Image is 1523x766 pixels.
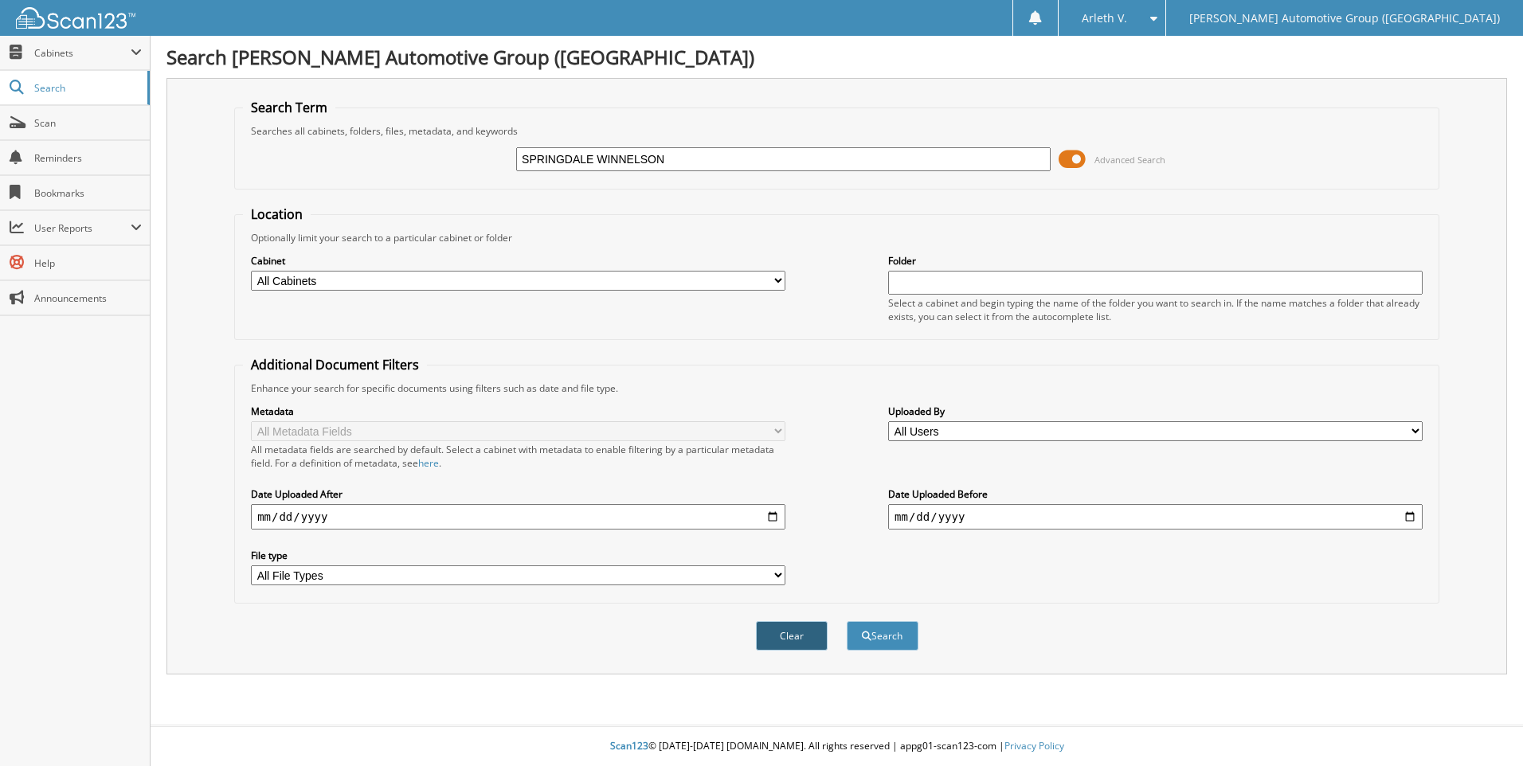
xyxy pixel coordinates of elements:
[1443,690,1523,766] iframe: Chat Widget
[34,256,142,270] span: Help
[243,124,1431,138] div: Searches all cabinets, folders, files, metadata, and keywords
[610,739,648,752] span: Scan123
[34,291,142,305] span: Announcements
[847,621,918,651] button: Search
[1189,14,1500,23] span: [PERSON_NAME] Automotive Group ([GEOGRAPHIC_DATA])
[34,186,142,200] span: Bookmarks
[151,727,1523,766] div: © [DATE]-[DATE] [DOMAIN_NAME]. All rights reserved | appg01-scan123-com |
[251,504,785,530] input: start
[34,81,139,95] span: Search
[243,381,1431,395] div: Enhance your search for specific documents using filters such as date and file type.
[243,356,427,373] legend: Additional Document Filters
[1082,14,1127,23] span: Arleth V.
[243,231,1431,244] div: Optionally limit your search to a particular cabinet or folder
[251,549,785,562] label: File type
[251,404,785,418] label: Metadata
[251,487,785,501] label: Date Uploaded After
[1004,739,1064,752] a: Privacy Policy
[888,404,1423,418] label: Uploaded By
[34,46,131,60] span: Cabinets
[888,504,1423,530] input: end
[418,456,439,470] a: here
[34,116,142,130] span: Scan
[251,254,785,268] label: Cabinet
[1094,154,1165,166] span: Advanced Search
[888,296,1423,323] div: Select a cabinet and begin typing the name of the folder you want to search in. If the name match...
[166,44,1507,70] h1: Search [PERSON_NAME] Automotive Group ([GEOGRAPHIC_DATA])
[756,621,828,651] button: Clear
[251,443,785,470] div: All metadata fields are searched by default. Select a cabinet with metadata to enable filtering b...
[243,205,311,223] legend: Location
[34,221,131,235] span: User Reports
[34,151,142,165] span: Reminders
[888,254,1423,268] label: Folder
[16,7,135,29] img: scan123-logo-white.svg
[243,99,335,116] legend: Search Term
[888,487,1423,501] label: Date Uploaded Before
